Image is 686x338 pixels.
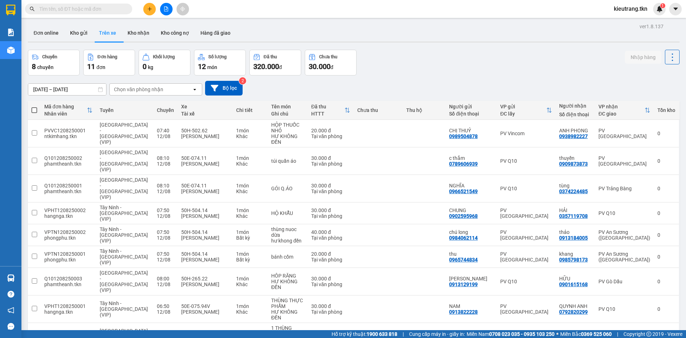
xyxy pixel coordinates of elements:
div: Tại văn phòng [311,213,350,219]
div: HỮU [559,276,591,281]
span: [GEOGRAPHIC_DATA] - [GEOGRAPHIC_DATA] (VIP) [100,177,148,200]
span: ⚪️ [556,333,558,335]
div: Chọn văn phòng nhận [114,86,163,93]
div: HÔP RĂNG [271,273,304,279]
span: Tây Ninh - [GEOGRAPHIC_DATA] (VIP) [100,248,148,265]
div: ĐC lấy [500,111,546,117]
span: đ [279,64,282,70]
button: plus [143,3,156,15]
div: Khác [236,281,264,287]
div: PV [GEOGRAPHIC_DATA] [598,128,650,139]
div: 20.000 đ [311,128,350,133]
div: 50H-502.62 [181,128,229,133]
div: PV [GEOGRAPHIC_DATA] [500,207,552,219]
div: PV Trảng Bàng [598,186,650,191]
div: GÓI Q.ÁO [271,186,304,191]
div: phamtheanh.tkn [44,281,93,287]
div: Nhân viên [44,111,87,117]
div: 1 món [236,155,264,161]
div: 06:50 [157,303,174,309]
div: 1 món [236,183,264,188]
div: hangnga.tkn [44,213,93,219]
div: Khối lượng [153,54,175,59]
div: 1 món [236,229,264,235]
div: ANH PHONG [559,128,591,133]
div: Người nhận [559,103,591,109]
div: 0 [657,186,675,191]
div: 07:50 [157,251,174,257]
div: 0966521549 [449,188,478,194]
div: Chuyến [157,107,174,113]
span: đơn [96,64,105,70]
div: Khác [236,188,264,194]
button: Đơn online [28,24,64,41]
div: PV Q10 [500,158,552,164]
div: [PERSON_NAME] [181,213,229,219]
div: 50E-074.11 [181,183,229,188]
span: aim [180,6,185,11]
div: ĐC giao [598,111,645,117]
div: [PERSON_NAME] [181,133,229,139]
div: 0 [657,254,675,260]
button: Kho nhận [122,24,155,41]
span: Tây Ninh - [GEOGRAPHIC_DATA] (VIP) [100,300,148,318]
div: HẢI [559,207,591,213]
div: 0 [657,279,675,284]
strong: 0708 023 035 - 0935 103 250 [489,331,555,337]
span: Tây Ninh - [GEOGRAPHIC_DATA] (VIP) [100,205,148,222]
div: 30.000 đ [311,155,350,161]
div: CHUNG [449,207,493,213]
div: 0 [657,158,675,164]
div: NGUYỄN LONG [449,276,493,281]
div: VPTN1208250001 [44,251,93,257]
span: đ [330,64,333,70]
span: 8 [32,62,36,71]
div: VP gửi [500,104,546,109]
div: c thắm [449,155,493,161]
svg: open [192,87,198,92]
th: Toggle SortBy [497,101,556,120]
div: chú long [449,229,493,235]
img: warehouse-icon [7,274,15,282]
span: 320.000 [253,62,279,71]
div: 12/08 [157,133,174,139]
div: 50E-075.94V [181,303,229,309]
div: HỘ KHẪU [271,210,304,216]
div: Tên món [271,104,304,109]
div: 12/08 [157,309,174,315]
div: PVVC1208250001 [44,128,93,133]
div: VPHT1208250001 [44,303,93,309]
button: Số lượng12món [194,50,246,75]
div: 1 món [236,276,264,281]
span: món [207,64,217,70]
div: 0 [657,306,675,312]
div: Tuyến [100,107,150,113]
div: khang [559,251,591,257]
div: THÙNG THỰC PHẨM [271,298,304,309]
div: 1 món [236,128,264,133]
span: [GEOGRAPHIC_DATA] - [GEOGRAPHIC_DATA] (VIP) [100,270,148,293]
div: 07:50 [157,229,174,235]
div: thảo [559,229,591,235]
button: caret-down [669,3,682,15]
button: Khối lượng0kg [139,50,190,75]
div: phamtheanh.tkn [44,161,93,167]
div: thuyền [559,155,591,161]
div: ver 1.8.137 [640,23,663,30]
span: | [403,330,404,338]
div: PV Q10 [598,306,650,312]
div: 12/08 [157,257,174,263]
span: plus [147,6,152,11]
div: 0938982227 [559,133,588,139]
span: Miền Nam [467,330,555,338]
div: 0913184005 [559,235,588,241]
div: 0913129199 [449,281,478,287]
span: 11 [87,62,95,71]
div: 0902595968 [449,213,478,219]
div: 0901615168 [559,281,588,287]
div: ntkimhang.tkn [44,133,93,139]
div: Số điện thoại [559,112,591,117]
div: 0909873873 [559,161,588,167]
div: phongphu.tkn [44,235,93,241]
img: warehouse-icon [7,46,15,54]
